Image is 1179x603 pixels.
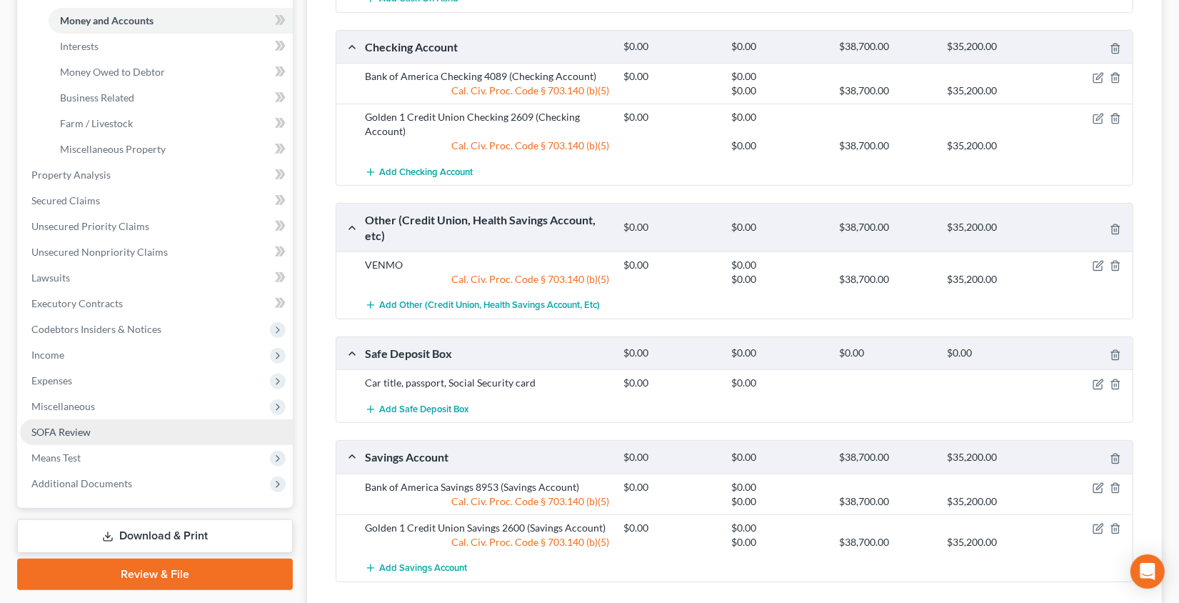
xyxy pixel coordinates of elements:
[379,404,468,415] span: Add Safe Deposit Box
[17,559,293,590] a: Review & File
[724,272,832,286] div: $0.00
[358,376,616,390] div: Car title, passport, Social Security card
[20,291,293,317] a: Executory Contracts
[49,8,293,34] a: Money and Accounts
[31,297,123,309] span: Executory Contracts
[365,292,600,319] button: Add Other (Credit Union, Health Savings Account, etc)
[358,139,616,153] div: Cal. Civ. Proc. Code § 703.140 (b)(5)
[940,221,1048,234] div: $35,200.00
[616,521,724,535] div: $0.00
[20,265,293,291] a: Lawsuits
[724,521,832,535] div: $0.00
[832,535,940,549] div: $38,700.00
[616,451,724,464] div: $0.00
[20,214,293,239] a: Unsecured Priority Claims
[1130,554,1165,589] div: Open Intercom Messenger
[49,111,293,136] a: Farm / Livestock
[31,452,81,464] span: Means Test
[358,494,616,509] div: Cal. Civ. Proc. Code § 703.140 (b)(5)
[940,272,1048,286] div: $35,200.00
[49,59,293,85] a: Money Owed to Debtor
[724,110,832,124] div: $0.00
[358,110,616,139] div: Golden 1 Credit Union Checking 2609 (Checking Account)
[358,480,616,494] div: Bank of America Savings 8953 (Savings Account)
[616,110,724,124] div: $0.00
[20,419,293,445] a: SOFA Review
[379,300,600,312] span: Add Other (Credit Union, Health Savings Account, etc)
[358,535,616,549] div: Cal. Civ. Proc. Code § 703.140 (b)(5)
[724,535,832,549] div: $0.00
[60,14,154,26] span: Money and Accounts
[60,40,99,52] span: Interests
[616,69,724,84] div: $0.00
[20,239,293,265] a: Unsecured Nonpriority Claims
[358,449,616,464] div: Savings Account
[60,143,166,155] span: Miscellaneous Property
[832,84,940,98] div: $38,700.00
[724,221,832,234] div: $0.00
[940,139,1048,153] div: $35,200.00
[358,69,616,84] div: Bank of America Checking 4089 (Checking Account)
[724,347,832,360] div: $0.00
[31,374,72,387] span: Expenses
[49,85,293,111] a: Business Related
[940,451,1048,464] div: $35,200.00
[31,169,111,181] span: Property Analysis
[724,376,832,390] div: $0.00
[49,136,293,162] a: Miscellaneous Property
[616,258,724,272] div: $0.00
[31,400,95,412] span: Miscellaneous
[616,376,724,390] div: $0.00
[832,40,940,54] div: $38,700.00
[358,258,616,272] div: VENMO
[724,40,832,54] div: $0.00
[358,39,616,54] div: Checking Account
[31,271,70,284] span: Lawsuits
[724,258,832,272] div: $0.00
[724,69,832,84] div: $0.00
[616,347,724,360] div: $0.00
[60,91,134,104] span: Business Related
[20,188,293,214] a: Secured Claims
[616,221,724,234] div: $0.00
[940,40,1048,54] div: $35,200.00
[379,166,473,178] span: Add Checking Account
[31,349,64,361] span: Income
[832,347,940,360] div: $0.00
[724,480,832,494] div: $0.00
[358,272,616,286] div: Cal. Civ. Proc. Code § 703.140 (b)(5)
[358,212,616,243] div: Other (Credit Union, Health Savings Account, etc)
[379,562,467,574] span: Add Savings Account
[365,555,467,582] button: Add Savings Account
[49,34,293,59] a: Interests
[31,194,100,206] span: Secured Claims
[940,347,1048,360] div: $0.00
[832,221,940,234] div: $38,700.00
[31,220,149,232] span: Unsecured Priority Claims
[20,162,293,188] a: Property Analysis
[832,139,940,153] div: $38,700.00
[832,494,940,509] div: $38,700.00
[940,535,1048,549] div: $35,200.00
[832,272,940,286] div: $38,700.00
[724,84,832,98] div: $0.00
[724,494,832,509] div: $0.00
[940,494,1048,509] div: $35,200.00
[724,139,832,153] div: $0.00
[616,480,724,494] div: $0.00
[616,40,724,54] div: $0.00
[365,396,468,422] button: Add Safe Deposit Box
[940,84,1048,98] div: $35,200.00
[17,519,293,553] a: Download & Print
[358,346,616,361] div: Safe Deposit Box
[31,477,132,489] span: Additional Documents
[31,246,168,258] span: Unsecured Nonpriority Claims
[31,426,91,438] span: SOFA Review
[358,521,616,535] div: Golden 1 Credit Union Savings 2600 (Savings Account)
[60,66,165,78] span: Money Owed to Debtor
[60,117,133,129] span: Farm / Livestock
[358,84,616,98] div: Cal. Civ. Proc. Code § 703.140 (b)(5)
[31,323,161,335] span: Codebtors Insiders & Notices
[832,451,940,464] div: $38,700.00
[724,451,832,464] div: $0.00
